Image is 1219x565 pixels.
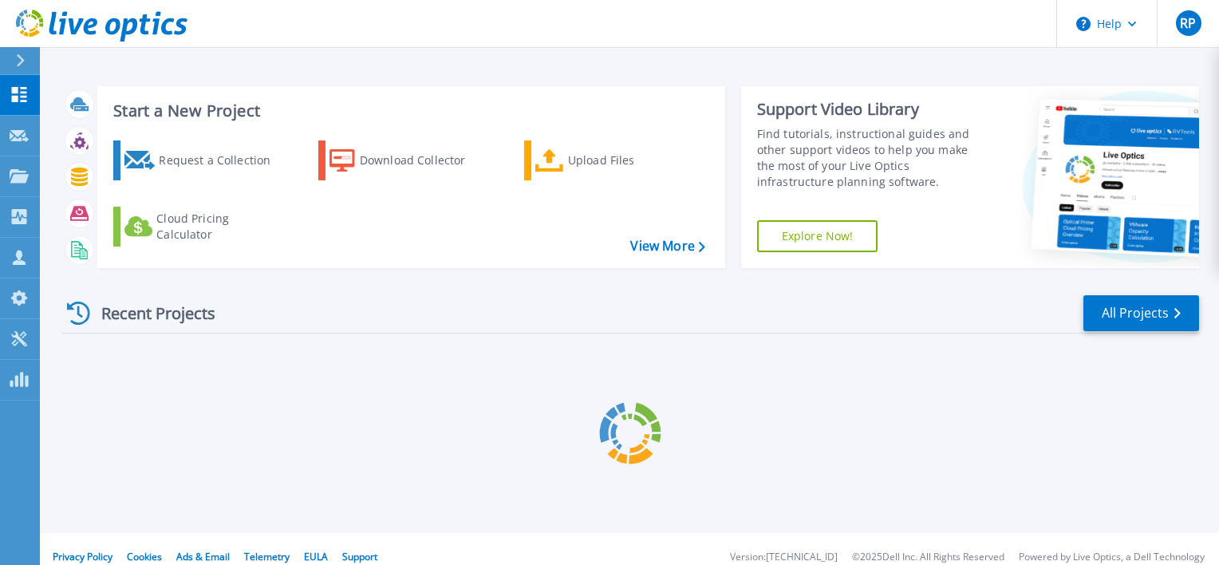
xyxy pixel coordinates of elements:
[852,552,1004,563] li: © 2025 Dell Inc. All Rights Reserved
[304,550,328,563] a: EULA
[524,140,702,180] a: Upload Files
[1019,552,1205,563] li: Powered by Live Optics, a Dell Technology
[757,220,878,252] a: Explore Now!
[113,140,291,180] a: Request a Collection
[159,144,286,176] div: Request a Collection
[342,550,377,563] a: Support
[318,140,496,180] a: Download Collector
[630,239,704,254] a: View More
[113,207,291,247] a: Cloud Pricing Calculator
[53,550,112,563] a: Privacy Policy
[176,550,230,563] a: Ads & Email
[156,211,284,243] div: Cloud Pricing Calculator
[1180,17,1196,30] span: RP
[113,102,704,120] h3: Start a New Project
[757,126,987,190] div: Find tutorials, instructional guides and other support videos to help you make the most of your L...
[360,144,487,176] div: Download Collector
[127,550,162,563] a: Cookies
[757,99,987,120] div: Support Video Library
[61,294,237,333] div: Recent Projects
[730,552,838,563] li: Version: [TECHNICAL_ID]
[244,550,290,563] a: Telemetry
[1083,295,1199,331] a: All Projects
[568,144,696,176] div: Upload Files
